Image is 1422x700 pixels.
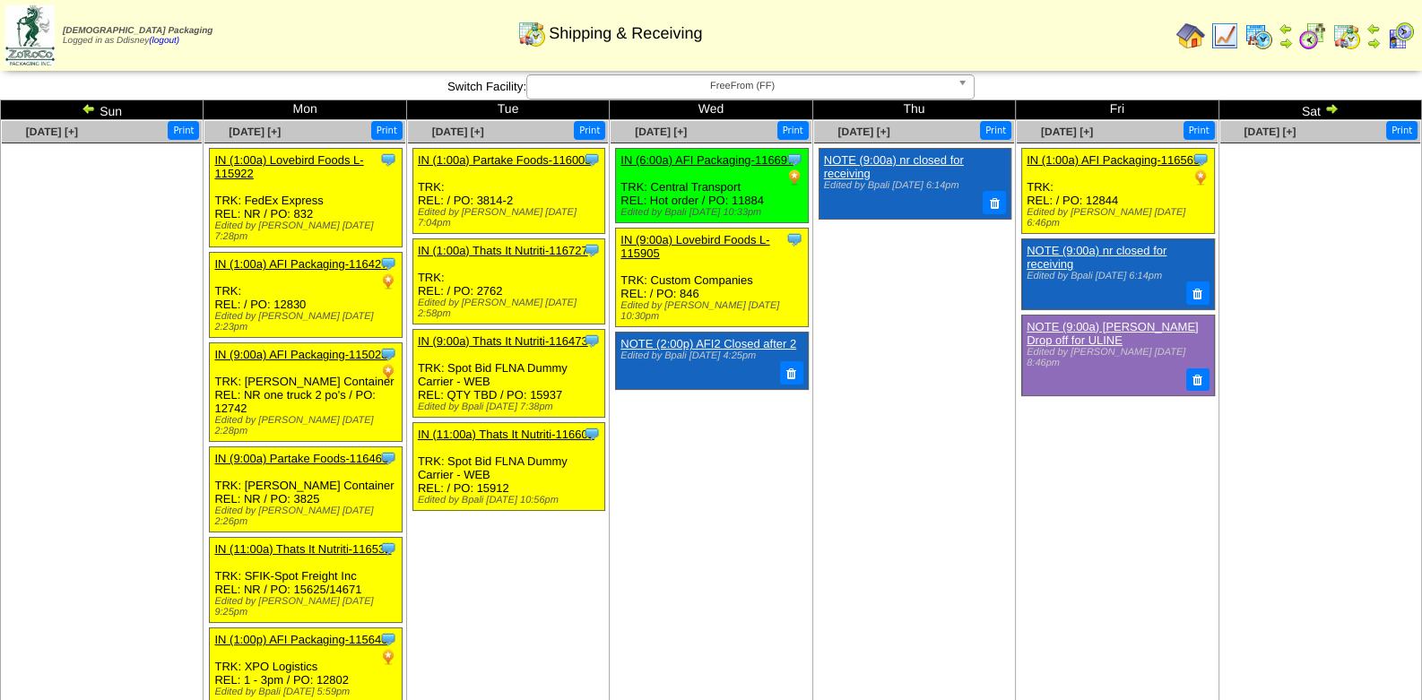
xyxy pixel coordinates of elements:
[824,153,964,180] a: NOTE (9:00a) nr closed for receiving
[1279,36,1293,50] img: arrowright.gif
[229,125,281,138] span: [DATE] [+]
[549,24,702,43] span: Shipping & Receiving
[418,334,588,348] a: IN (9:00a) Thats It Nutriti-116473
[980,121,1011,140] button: Print
[418,495,604,506] div: Edited by Bpali [DATE] 10:56pm
[1386,22,1415,50] img: calendarcustomer.gif
[534,75,950,97] span: FreeFrom (FF)
[379,272,397,290] img: PO
[1366,36,1381,50] img: arrowright.gif
[785,230,803,248] img: Tooltip
[26,125,78,138] a: [DATE] [+]
[1016,100,1218,120] td: Fri
[214,687,401,697] div: Edited by Bpali [DATE] 5:59pm
[1279,22,1293,36] img: arrowleft.gif
[214,633,387,646] a: IN (1:00p) AFI Packaging-115640
[210,253,402,338] div: TRK: REL: / PO: 12830
[1192,151,1210,169] img: Tooltip
[785,151,803,169] img: Tooltip
[837,125,889,138] span: [DATE] [+]
[214,311,401,333] div: Edited by [PERSON_NAME] [DATE] 2:23pm
[1186,368,1210,392] button: Delete Note
[214,542,391,556] a: IN (11:00a) Thats It Nutriti-116532
[210,447,402,532] div: TRK: [PERSON_NAME] Container REL: NR / PO: 3825
[412,330,604,418] div: TRK: Spot Bid FLNA Dummy Carrier - WEB REL: QTY TBD / PO: 15937
[620,207,807,218] div: Edited by Bpali [DATE] 10:33pm
[379,540,397,557] img: Tooltip
[406,100,609,120] td: Tue
[379,363,397,381] img: PO
[63,26,212,36] span: [DEMOGRAPHIC_DATA] Packaging
[610,100,812,120] td: Wed
[204,100,406,120] td: Mon
[620,153,793,167] a: IN (6:00a) AFI Packaging-116697
[379,648,397,666] img: PO
[1386,121,1418,140] button: Print
[1324,101,1339,116] img: arrowright.gif
[1027,153,1200,167] a: IN (1:00a) AFI Packaging-116569
[371,121,403,140] button: Print
[1186,281,1210,305] button: Delete Note
[620,337,796,350] a: NOTE (2:00p) AFI2 Closed after 2
[616,229,808,327] div: TRK: Custom Companies REL: / PO: 846
[1027,347,1206,368] div: Edited by [PERSON_NAME] [DATE] 8:46pm
[379,449,397,467] img: Tooltip
[1210,22,1239,50] img: line_graph.gif
[785,169,803,186] img: PO
[214,415,401,436] div: Edited by [PERSON_NAME] [DATE] 2:28pm
[1332,22,1361,50] img: calendarinout.gif
[82,101,96,116] img: arrowleft.gif
[412,423,604,511] div: TRK: Spot Bid FLNA Dummy Carrier - WEB REL: / PO: 15912
[583,332,601,350] img: Tooltip
[583,425,601,443] img: Tooltip
[1022,149,1214,234] div: TRK: REL: / PO: 12844
[1027,244,1166,271] a: NOTE (9:00a) nr closed for receiving
[379,630,397,648] img: Tooltip
[210,538,402,623] div: TRK: SFIK-Spot Freight Inc REL: NR / PO: 15625/14671
[432,125,484,138] a: [DATE] [+]
[1244,125,1296,138] a: [DATE] [+]
[1184,121,1215,140] button: Print
[777,121,809,140] button: Print
[214,452,388,465] a: IN (9:00a) Partake Foods-116463
[418,153,592,167] a: IN (1:00a) Partake Foods-116005
[1176,22,1205,50] img: home.gif
[1027,207,1213,229] div: Edited by [PERSON_NAME] [DATE] 6:46pm
[1218,100,1421,120] td: Sat
[418,207,604,229] div: Edited by [PERSON_NAME] [DATE] 7:04pm
[1041,125,1093,138] a: [DATE] [+]
[1192,169,1210,186] img: PO
[1366,22,1381,36] img: arrowleft.gif
[418,428,594,441] a: IN (11:00a) Thats It Nutriti-116602
[1,100,204,120] td: Sun
[210,149,402,247] div: TRK: FedEx Express REL: NR / PO: 832
[583,241,601,259] img: Tooltip
[149,36,179,46] a: (logout)
[418,402,604,412] div: Edited by Bpali [DATE] 7:38pm
[412,239,604,324] div: TRK: REL: / PO: 2762
[379,255,397,272] img: Tooltip
[214,220,401,242] div: Edited by [PERSON_NAME] [DATE] 7:28pm
[824,180,1003,191] div: Edited by Bpali [DATE] 6:14pm
[635,125,687,138] a: [DATE] [+]
[1027,320,1198,347] a: NOTE (9:00a) [PERSON_NAME] Drop off for ULINE
[780,361,803,385] button: Delete Note
[983,191,1006,214] button: Delete Note
[5,5,55,65] img: zoroco-logo-small.webp
[214,257,387,271] a: IN (1:00a) AFI Packaging-116427
[812,100,1015,120] td: Thu
[210,343,402,442] div: TRK: [PERSON_NAME] Container REL: NR one truck 2 po's / PO: 12742
[379,345,397,363] img: Tooltip
[63,26,212,46] span: Logged in as Ddisney
[379,151,397,169] img: Tooltip
[620,233,769,260] a: IN (9:00a) Lovebird Foods L-115905
[517,19,546,48] img: calendarinout.gif
[214,153,363,180] a: IN (1:00a) Lovebird Foods L-115922
[620,350,800,361] div: Edited by Bpali [DATE] 4:25pm
[168,121,199,140] button: Print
